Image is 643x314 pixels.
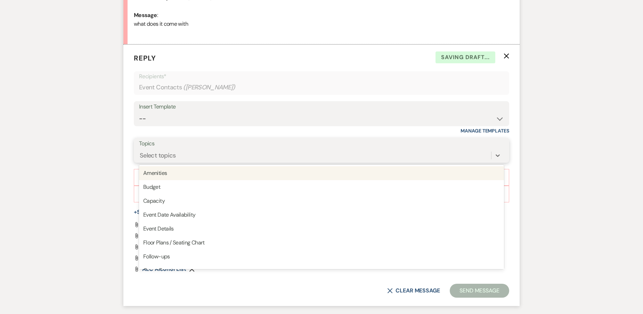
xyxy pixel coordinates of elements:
[450,284,509,298] button: Send Message
[436,51,495,63] span: Saving draft...
[134,209,137,215] span: +
[140,151,176,160] div: Select topics
[139,180,504,194] div: Budget
[134,209,160,215] button: Share
[139,208,504,222] div: Event Date Availability
[139,72,504,81] p: Recipients*
[139,166,504,180] div: Amenities
[139,102,504,112] div: Insert Template
[183,83,235,92] span: ( [PERSON_NAME] )
[139,236,504,250] div: Floor Plans / Seating Chart
[134,11,157,19] b: Message
[139,194,504,208] div: Capacity
[142,266,186,272] a: AEC Alcohol List
[134,54,156,63] span: Reply
[461,128,509,134] a: Manage Templates
[387,288,440,293] button: Clear message
[139,222,504,236] div: Event Details
[139,264,504,277] div: Guest Count
[139,81,504,94] div: Event Contacts
[139,139,504,149] label: Topics
[139,250,504,264] div: Follow-ups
